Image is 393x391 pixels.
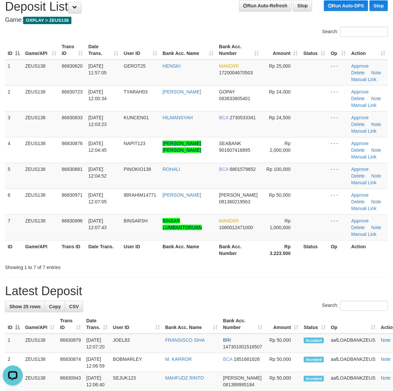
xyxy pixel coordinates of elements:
[5,111,22,137] td: 3
[351,103,377,108] a: Manual Link
[121,41,160,60] th: User ID: activate to sort column ascending
[83,315,110,334] th: Date Trans.: activate to sort column ascending
[9,304,41,309] span: Show 25 rows
[372,147,382,153] a: Note
[5,315,22,334] th: ID: activate to sort column descending
[372,122,382,127] a: Note
[301,41,328,60] th: Status: activate to sort column ascending
[5,60,22,86] td: 1
[124,141,146,146] span: NAPIT123
[121,240,160,259] th: User ID
[89,218,107,230] span: [DATE] 12:07:43
[370,0,388,11] a: Stop
[160,240,216,259] th: Bank Acc. Name
[351,167,369,172] a: Approve
[351,218,369,223] a: Approve
[3,3,23,23] button: Open LiveChat chat widget
[5,137,22,163] td: 4
[328,353,378,372] td: aafLOADBANKZEUS
[62,89,82,94] span: 86830723
[163,218,202,230] a: BINSAR LUMBANTORUAN
[230,167,256,172] span: Copy 6801579652 to clipboard
[304,376,324,382] span: Accepted
[372,70,382,75] a: Note
[163,192,201,198] a: [PERSON_NAME]
[223,376,262,381] span: [PERSON_NAME]
[223,382,254,388] span: Copy 081389995184 to clipboard
[124,192,156,198] span: IBRAHIM14771
[270,141,291,153] span: Rp 2,000,000
[89,192,107,204] span: [DATE] 12:07:05
[110,315,163,334] th: User ID: activate to sort column ascending
[22,334,57,353] td: ZEUS138
[351,192,369,198] a: Approve
[234,356,260,362] span: Copy 1851681626 to clipboard
[165,337,205,343] a: FRANSISCO SIHA
[5,17,388,23] h4: Game:
[351,128,377,134] a: Manual Link
[5,214,22,240] td: 7
[351,147,365,153] a: Delete
[349,240,388,259] th: Action
[124,167,151,172] span: PINOKIO138
[328,240,349,259] th: Op
[22,315,57,334] th: Game/API: activate to sort column ascending
[5,284,388,298] h1: Latest Deposit
[324,0,368,11] a: Run Auto-DPS
[219,89,235,94] span: GOPAY
[328,214,349,240] td: - - -
[328,334,378,353] td: aafLOADBANKZEUS
[57,334,83,353] td: 86830879
[160,41,216,60] th: Bank Acc. Name: activate to sort column ascending
[5,353,22,372] td: 2
[65,301,83,312] a: CSV
[86,240,121,259] th: Date Trans.
[5,261,159,271] div: Showing 1 to 7 of 7 entries
[340,301,388,311] input: Search:
[322,27,388,37] label: Search:
[110,334,163,353] td: JOEL83
[219,147,250,153] span: Copy 901607416895 to clipboard
[89,89,107,101] span: [DATE] 12:00:34
[5,334,22,353] td: 1
[22,163,59,189] td: ZEUS138
[219,70,253,75] span: Copy 1720004670503 to clipboard
[62,141,82,146] span: 86830876
[351,154,377,159] a: Manual Link
[5,85,22,111] td: 2
[124,115,149,120] span: KUNCEN01
[351,122,365,127] a: Delete
[328,137,349,163] td: - - -
[219,115,228,120] span: BCA
[381,337,391,343] a: Note
[351,206,377,211] a: Manual Link
[86,41,121,60] th: Date Trans.: activate to sort column ascending
[22,41,59,60] th: Game/API: activate to sort column ascending
[381,356,391,362] a: Note
[45,301,65,312] a: Copy
[57,353,83,372] td: 86830874
[219,141,241,146] span: SEABANK
[223,337,231,343] span: BRI
[351,70,365,75] a: Delete
[269,192,291,198] span: Rp 50,000
[328,189,349,214] td: - - -
[304,338,324,343] span: Accepted
[349,41,388,60] th: Action: activate to sort column ascending
[57,315,83,334] th: Trans ID: activate to sort column ascending
[328,85,349,111] td: - - -
[301,240,328,259] th: Status
[265,334,301,353] td: Rp 50,000
[372,225,382,230] a: Note
[22,240,59,259] th: Game/API
[219,63,239,69] span: MANDIRI
[69,304,79,309] span: CSV
[351,180,377,185] a: Manual Link
[270,218,291,230] span: Rp 1,000,000
[49,304,61,309] span: Copy
[22,137,59,163] td: ZEUS138
[351,199,365,204] a: Delete
[351,89,369,94] a: Approve
[163,141,201,153] a: [PERSON_NAME] [PERSON_NAME]
[223,344,262,349] span: Copy 147301001516507 to clipboard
